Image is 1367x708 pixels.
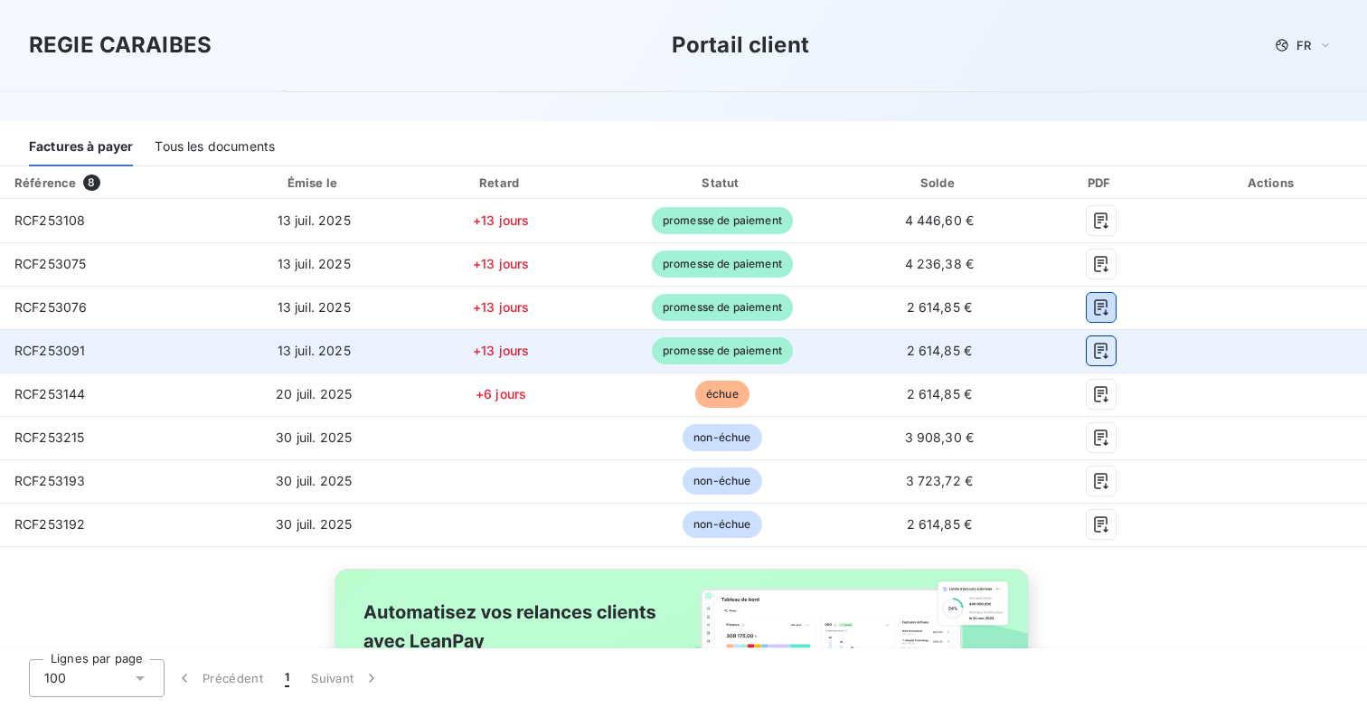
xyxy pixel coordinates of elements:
[652,294,793,321] span: promesse de paiement
[1028,174,1174,192] div: PDF
[473,343,529,358] span: +13 jours
[14,212,85,228] span: RCF253108
[276,473,352,488] span: 30 juil. 2025
[14,473,85,488] span: RCF253193
[473,299,529,315] span: +13 jours
[14,516,85,532] span: RCF253192
[276,516,352,532] span: 30 juil. 2025
[1182,174,1363,192] div: Actions
[683,511,761,538] span: non-échue
[276,430,352,445] span: 30 juil. 2025
[300,659,391,697] button: Suivant
[905,430,975,445] span: 3 908,30 €
[155,128,275,166] div: Tous les documents
[683,467,761,495] span: non-échue
[672,29,809,61] h3: Portail client
[905,212,975,228] span: 4 446,60 €
[44,669,66,687] span: 100
[476,386,526,401] span: +6 jours
[473,256,529,271] span: +13 jours
[165,659,274,697] button: Précédent
[907,343,973,358] span: 2 614,85 €
[1296,38,1311,52] span: FR
[473,212,529,228] span: +13 jours
[14,256,86,271] span: RCF253075
[220,174,408,192] div: Émise le
[14,299,87,315] span: RCF253076
[907,386,973,401] span: 2 614,85 €
[274,659,300,697] button: 1
[652,207,793,234] span: promesse de paiement
[14,386,85,401] span: RCF253144
[278,256,351,271] span: 13 juil. 2025
[652,337,793,364] span: promesse de paiement
[858,174,1022,192] div: Solde
[29,128,133,166] div: Factures à payer
[276,386,352,401] span: 20 juil. 2025
[14,343,85,358] span: RCF253091
[906,473,974,488] span: 3 723,72 €
[907,299,973,315] span: 2 614,85 €
[695,381,749,408] span: échue
[83,175,99,191] span: 8
[652,250,793,278] span: promesse de paiement
[683,424,761,451] span: non-échue
[29,29,212,61] h3: REGIE CARAIBES
[14,430,84,445] span: RCF253215
[14,175,76,190] div: Référence
[285,669,289,687] span: 1
[278,343,351,358] span: 13 juil. 2025
[415,174,587,192] div: Retard
[594,174,850,192] div: Statut
[905,256,975,271] span: 4 236,38 €
[278,299,351,315] span: 13 juil. 2025
[278,212,351,228] span: 13 juil. 2025
[907,516,973,532] span: 2 614,85 €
